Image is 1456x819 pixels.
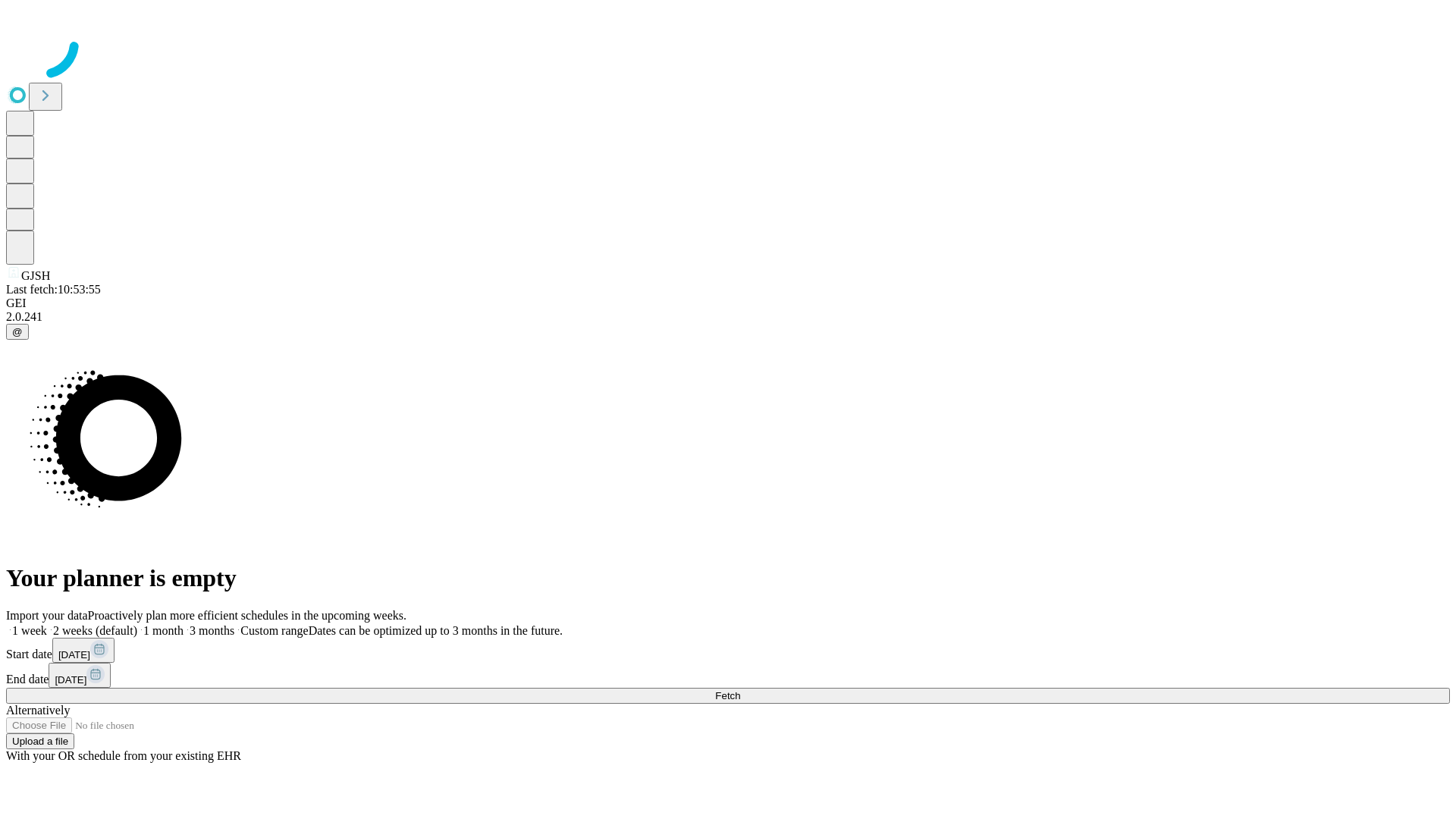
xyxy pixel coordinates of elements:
[6,749,241,762] span: With your OR schedule from your existing EHR
[6,297,1450,310] div: GEI
[190,624,234,637] span: 3 months
[6,283,101,296] span: Last fetch: 10:53:55
[12,624,47,637] span: 1 week
[715,690,740,701] span: Fetch
[6,733,74,749] button: Upload a file
[240,624,308,637] span: Custom range
[88,609,406,622] span: Proactively plan more efficient schedules in the upcoming weeks.
[21,269,50,282] span: GJSH
[143,624,184,637] span: 1 month
[6,324,29,340] button: @
[49,663,111,688] button: [DATE]
[12,326,23,337] span: @
[52,638,115,663] button: [DATE]
[309,624,563,637] span: Dates can be optimized up to 3 months in the future.
[53,624,137,637] span: 2 weeks (default)
[6,638,1450,663] div: Start date
[6,564,1450,592] h1: Your planner is empty
[6,609,88,622] span: Import your data
[6,310,1450,324] div: 2.0.241
[55,674,86,686] span: [DATE]
[6,663,1450,688] div: End date
[6,704,70,717] span: Alternatively
[6,688,1450,704] button: Fetch
[58,649,90,661] span: [DATE]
